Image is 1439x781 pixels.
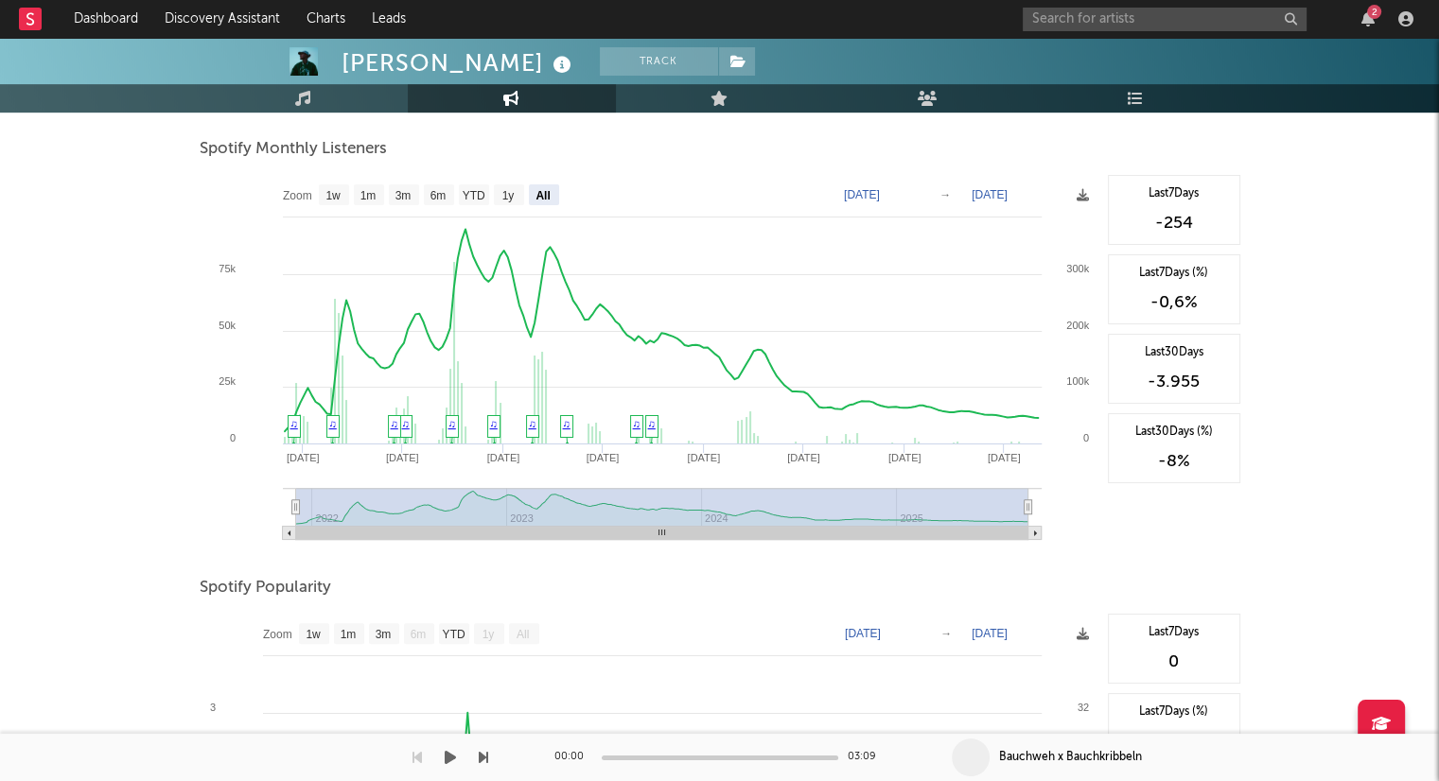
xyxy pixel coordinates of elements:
[687,452,720,463] text: [DATE]
[563,418,570,429] a: ♫
[535,189,550,202] text: All
[844,188,880,201] text: [DATE]
[554,746,592,769] div: 00:00
[1118,703,1230,720] div: Last 7 Days (%)
[200,577,331,599] span: Spotify Popularity
[1066,375,1089,387] text: 100k
[306,628,321,641] text: 1w
[1118,291,1230,314] div: -0,6 %
[263,628,292,641] text: Zoom
[200,138,387,161] span: Spotify Monthly Listeners
[402,418,410,429] a: ♫
[286,452,319,463] text: [DATE]
[283,189,312,202] text: Zoom
[1077,702,1088,713] text: 32
[1118,450,1230,473] div: -8 %
[448,418,456,429] a: ♫
[972,627,1008,640] text: [DATE]
[340,628,356,641] text: 1m
[342,47,576,78] div: [PERSON_NAME]
[1118,371,1230,393] div: -3.955
[490,418,498,429] a: ♫
[1118,212,1230,234] div: -254
[1118,651,1230,673] div: 0
[1118,185,1230,202] div: Last 7 Days
[1118,730,1230,753] div: 0 %
[360,189,376,202] text: 1m
[486,452,519,463] text: [DATE]
[529,418,536,429] a: ♫
[887,452,921,463] text: [DATE]
[940,627,952,640] text: →
[410,628,426,641] text: 6m
[482,628,494,641] text: 1y
[648,418,656,429] a: ♫
[972,188,1008,201] text: [DATE]
[1361,11,1375,26] button: 2
[987,452,1020,463] text: [DATE]
[462,189,484,202] text: YTD
[219,375,236,387] text: 25k
[219,263,236,274] text: 75k
[1066,263,1089,274] text: 300k
[999,749,1142,766] div: Bauchweh x Bauchkribbeln
[442,628,465,641] text: YTD
[939,188,951,201] text: →
[395,189,411,202] text: 3m
[787,452,820,463] text: [DATE]
[848,746,886,769] div: 03:09
[1118,265,1230,282] div: Last 7 Days (%)
[516,628,528,641] text: All
[375,628,391,641] text: 3m
[600,47,718,76] button: Track
[1082,432,1088,443] text: 0
[1118,344,1230,361] div: Last 30 Days
[1367,5,1381,19] div: 2
[219,320,236,331] text: 50k
[209,702,215,713] text: 3
[325,189,341,202] text: 1w
[430,189,446,202] text: 6m
[633,418,641,429] a: ♫
[290,418,298,429] a: ♫
[845,627,881,640] text: [DATE]
[229,432,235,443] text: 0
[501,189,514,202] text: 1y
[586,452,619,463] text: [DATE]
[391,418,398,429] a: ♫
[1118,424,1230,441] div: Last 30 Days (%)
[1023,8,1307,31] input: Search for artists
[385,452,418,463] text: [DATE]
[1066,320,1089,331] text: 200k
[329,418,337,429] a: ♫
[1118,624,1230,641] div: Last 7 Days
